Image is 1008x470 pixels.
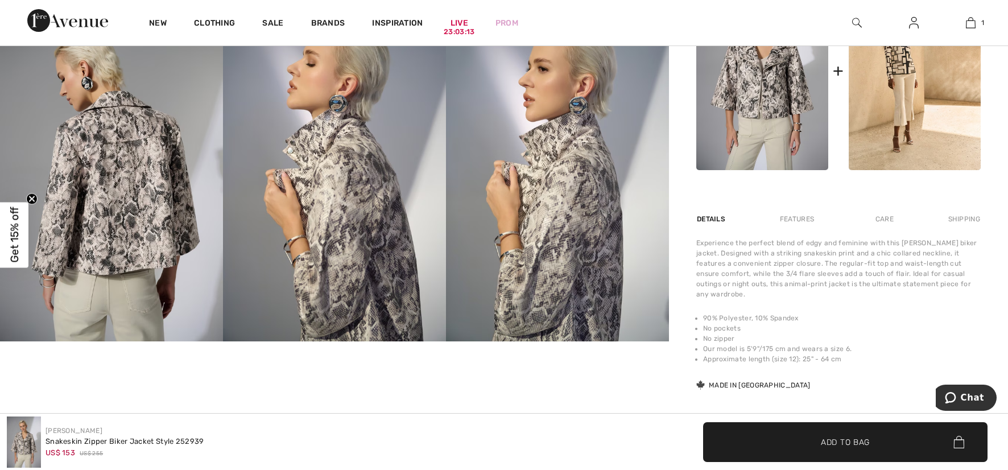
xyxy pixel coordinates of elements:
a: Prom [495,17,518,29]
iframe: Opens a widget where you can chat to one of our agents [936,385,997,413]
div: + [833,58,844,84]
div: Care [866,209,903,229]
img: My Info [909,16,919,30]
div: Shipping [945,209,981,229]
img: 1ère Avenue [27,9,108,32]
a: [PERSON_NAME] [46,427,102,435]
span: US$ 153 [46,448,75,457]
div: Snakeskin Zipper Biker Jacket Style 252939 [46,436,204,447]
a: Live23:03:13 [451,17,468,29]
div: 23:03:13 [444,27,474,38]
a: Sign In [900,16,928,30]
img: My Bag [966,16,976,30]
span: 1 [981,18,984,28]
li: Approximate length (size 12): 25" - 64 cm [703,354,981,364]
img: Snakeskin Zipper Biker Jacket Style 252939 [7,417,41,468]
img: search the website [852,16,862,30]
li: No zipper [703,333,981,344]
li: 90% Polyester, 10% Spandex [703,313,981,323]
div: Details [696,209,728,229]
span: US$ 255 [80,450,103,458]
img: Snakeskin Zipper Biker Jacket Style 252939. 5 [446,7,669,341]
a: 1 [943,16,998,30]
a: Clothing [194,18,235,30]
a: Brands [311,18,345,30]
li: Our model is 5'9"/175 cm and wears a size 6. [703,344,981,354]
div: Made in [GEOGRAPHIC_DATA] [696,380,811,390]
img: Snakeskin Zipper Biker Jacket Style 252939. 4 [223,7,446,341]
button: Close teaser [26,193,38,205]
span: Add to Bag [821,436,870,448]
span: Get 15% off [8,207,21,263]
span: Inspiration [372,18,423,30]
div: Features [770,209,824,229]
a: Sale [262,18,283,30]
a: New [149,18,167,30]
button: Add to Bag [703,422,988,462]
img: Bag.svg [953,436,964,448]
li: No pockets [703,323,981,333]
div: Experience the perfect blend of edgy and feminine with this [PERSON_NAME] biker jacket. Designed ... [696,238,981,299]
